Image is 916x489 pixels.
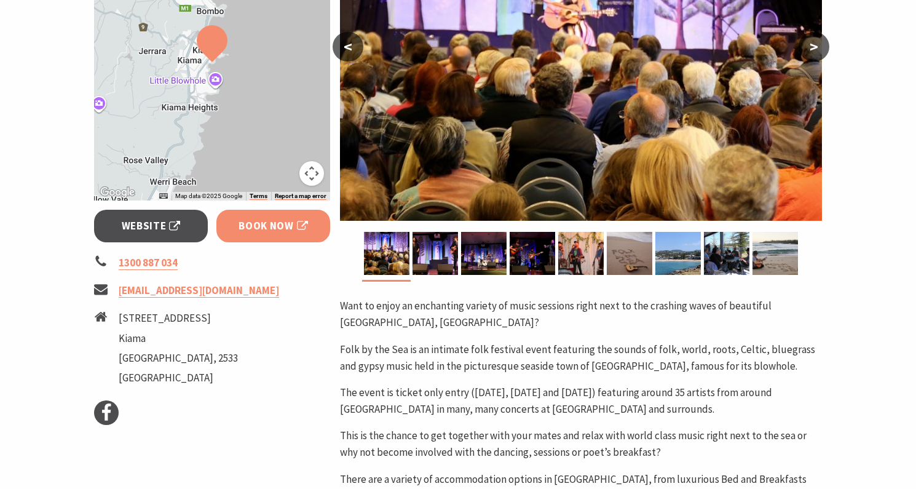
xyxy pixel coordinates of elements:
img: KIAMA FOLK by the SEA [607,232,652,275]
a: Report a map error [275,193,326,200]
p: This is the chance to get together with your mates and relax with world class music right next to... [340,427,822,461]
a: [EMAIL_ADDRESS][DOMAIN_NAME] [119,284,279,298]
img: KIAMA FOLK by the SEA [704,232,749,275]
img: Folk by the Sea - Showground Pavilion [364,232,409,275]
img: Google [97,185,138,201]
img: KIAMA FOLK by the SEA [655,232,701,275]
img: KIAMA FOLK by the SEA [752,232,798,275]
a: 1300 887 034 [119,256,178,270]
li: Kiama [119,330,238,347]
a: Book Now [216,210,330,242]
button: Map camera controls [299,161,324,186]
img: Showground Pavilion [461,232,507,275]
li: [GEOGRAPHIC_DATA], 2533 [119,350,238,367]
button: Keyboard shortcuts [159,192,168,201]
p: Want to enjoy an enchanting variety of music sessions right next to the crashing waves of beautif... [340,298,822,331]
img: Showground Pavilion [510,232,555,275]
span: Website [122,218,181,234]
a: Terms (opens in new tab) [250,193,267,200]
li: [STREET_ADDRESS] [119,310,238,327]
img: Showground Pavilion [413,232,458,275]
a: Click to see this area on Google Maps [97,185,138,201]
li: [GEOGRAPHIC_DATA] [119,370,238,386]
button: > [799,32,829,62]
span: Map data ©2025 Google [175,193,242,199]
span: Book Now [239,218,308,234]
img: Showground Pavilion [558,232,604,275]
p: The event is ticket only entry ([DATE], [DATE] and [DATE]) featuring around 35 artists from aroun... [340,384,822,418]
p: Folk by the Sea is an intimate folk festival event featuring the sounds of folk, world, roots, Ce... [340,341,822,375]
button: < [333,32,363,62]
a: Website [94,210,208,242]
